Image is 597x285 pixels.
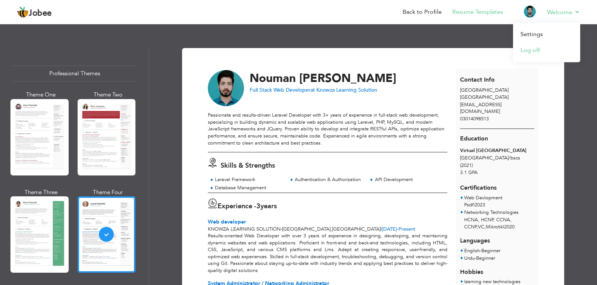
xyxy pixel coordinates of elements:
[256,202,260,211] span: 3
[480,247,481,254] span: -
[256,202,277,211] label: years
[503,224,504,230] span: |
[460,134,488,143] span: Education
[215,184,283,191] div: Database Management
[513,26,580,42] a: Settings
[310,86,377,94] span: at Knowza Learning Solution
[547,8,580,17] a: Welcome
[464,255,475,262] span: Urdu
[221,161,275,170] span: Skills & Strengths
[208,218,246,225] span: Web developer
[460,268,483,276] span: Hobbies
[299,70,396,86] span: [PERSON_NAME]
[29,9,52,18] span: Jobee
[282,226,331,232] span: [GEOGRAPHIC_DATA]
[375,176,443,183] div: API Development
[452,8,503,16] a: Resume Templates
[464,247,480,254] span: English
[79,189,137,196] div: Theme Four
[208,70,244,107] img: No image
[79,91,137,99] div: Theme Two
[382,226,415,232] span: Present
[460,101,501,115] span: [EMAIL_ADDRESS][DOMAIN_NAME]
[464,209,519,216] span: Networking Technologies
[382,226,398,232] span: [DATE]
[204,232,452,274] div: Results-oriented Web Developer with over 3 years of experience in designing, developing, and main...
[460,162,473,169] span: (2021)
[17,6,29,18] img: jobee.io
[460,169,478,176] span: 3.1 GPA
[250,86,310,94] span: Full Stack Web Developer
[464,202,502,209] p: Psdf 2023
[208,226,281,232] span: Knowza Learning Solution
[215,176,283,183] div: Laravel Framework
[403,8,442,16] a: Back to Profile
[460,147,534,154] div: Virtual [GEOGRAPHIC_DATA]
[460,87,509,94] span: [GEOGRAPHIC_DATA]
[464,255,495,262] li: Beginner
[460,94,509,101] span: [GEOGRAPHIC_DATA]
[464,247,500,255] li: Beginner
[218,202,256,211] span: Experience -
[250,70,296,86] span: Nouman
[475,255,476,262] span: -
[460,115,489,122] span: 03014098513
[464,194,502,201] span: Web Devlopment
[332,226,381,232] span: [GEOGRAPHIC_DATA]
[12,189,70,196] div: Theme Three
[524,6,536,18] img: Profile Img
[281,226,282,232] span: -
[464,216,534,231] p: HCNA, HCNP, CCNA, CCNP,VC,Mikrotik 2020
[473,202,475,208] span: |
[12,66,137,82] div: Professional Themes
[460,76,495,84] span: Contact Info
[17,6,52,18] a: Jobee
[513,42,580,58] a: Log off
[460,231,490,245] span: Languages
[381,226,382,232] span: |
[208,112,447,146] div: Passionate and results-driven Laravel Developer with 3+ years of experience in full-stack web dev...
[460,155,520,161] span: [GEOGRAPHIC_DATA] bscs
[397,226,398,232] span: -
[509,155,510,161] span: /
[12,91,70,99] div: Theme One
[295,176,363,183] div: Authentication & Authorization
[331,226,332,232] span: ,
[464,278,521,285] span: learning new technologies
[460,178,497,192] span: Certifications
